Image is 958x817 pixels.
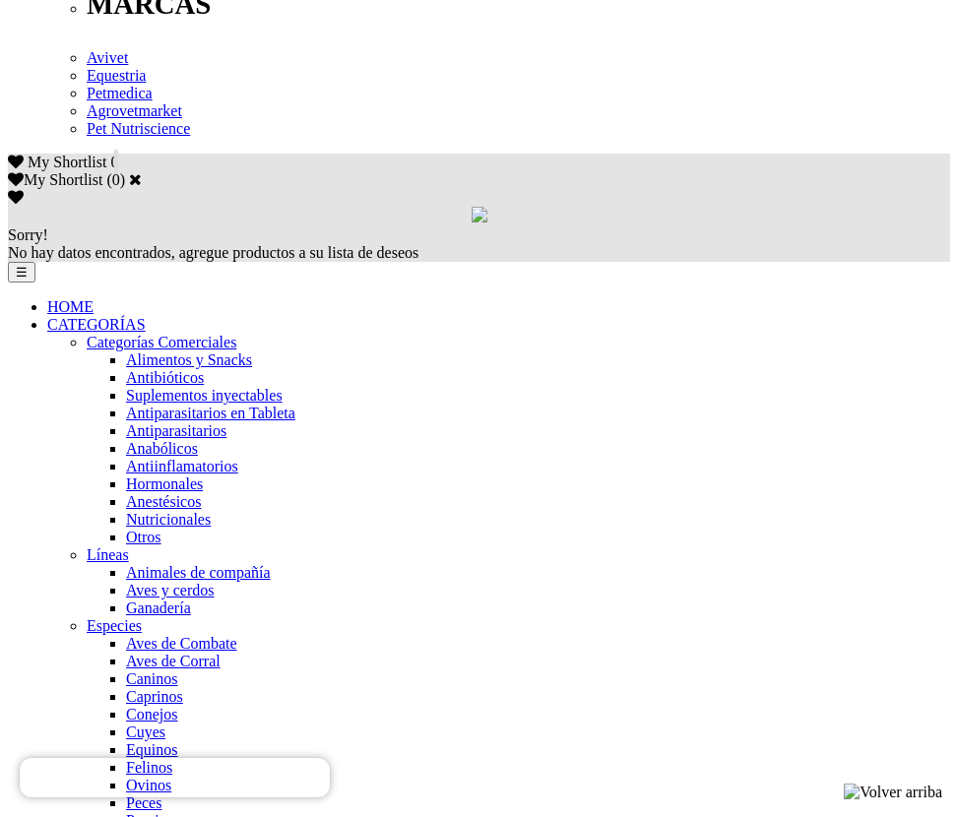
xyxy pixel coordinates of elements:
[87,67,146,84] a: Equestria
[126,440,198,457] a: Anabólicos
[20,758,330,797] iframe: Brevo live chat
[87,617,142,634] a: Especies
[126,723,165,740] a: Cuyes
[8,226,48,243] span: Sorry!
[87,546,129,563] a: Líneas
[126,511,211,528] a: Nutricionales
[844,784,942,801] img: Volver arriba
[8,171,102,188] label: My Shortlist
[87,102,182,119] a: Agrovetmarket
[47,316,146,333] a: CATEGORÍAS
[126,529,161,545] a: Otros
[47,298,94,315] a: HOME
[8,226,950,262] div: No hay datos encontrados, agregue productos a su lista de deseos
[87,85,153,101] a: Petmedica
[126,405,295,421] a: Antiparasitarios en Tableta
[87,334,236,350] a: Categorías Comerciales
[126,688,183,705] a: Caprinos
[126,582,214,598] a: Aves y cerdos
[126,475,203,492] a: Hormonales
[126,794,161,811] a: Peces
[106,171,125,188] span: ( )
[126,741,177,758] a: Equinos
[126,493,201,510] a: Anestésicos
[110,154,118,170] span: 0
[126,706,177,723] a: Conejos
[8,262,35,283] button: ☰
[126,369,204,386] a: Antibióticos
[126,564,271,581] a: Animales de compañía
[87,49,128,66] a: Avivet
[28,154,106,170] span: My Shortlist
[126,422,226,439] a: Antiparasitarios
[126,351,252,368] a: Alimentos y Snacks
[126,458,238,474] a: Antiinflamatorios
[126,387,283,404] a: Suplementos inyectables
[472,207,487,222] img: loading.gif
[87,120,190,137] a: Pet Nutriscience
[129,171,142,187] a: Cerrar
[126,653,221,669] a: Aves de Corral
[126,635,237,652] a: Aves de Combate
[126,670,177,687] a: Caninos
[112,171,120,188] label: 0
[126,599,191,616] a: Ganadería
